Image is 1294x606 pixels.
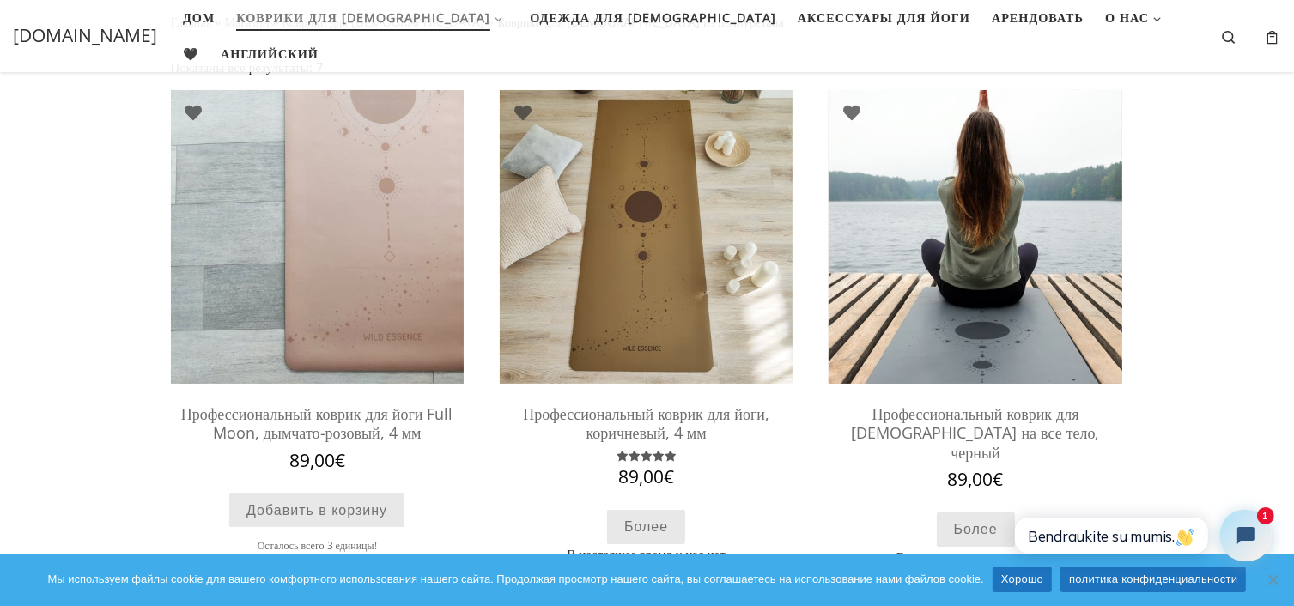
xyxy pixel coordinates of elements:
iframe: Чат Тидио [994,495,1286,576]
font: В настоящее время у нас нет [896,548,1054,565]
a: Дополнительная информация о товаре «Профессиональный коврик для йоги на все тело, черный» [937,512,1015,547]
font: Профессиональный коврик для йоги Full Moon, дымчато-розовый, 4 мм [181,403,453,444]
a: Английский [216,36,324,72]
a: политика конфиденциальности [1060,567,1246,592]
font: Аксессуары для йоги [798,9,970,26]
font: Более [624,519,668,534]
font: Профессиональный коврик для йоги, коричневый, 4 мм [523,403,769,444]
font: Профессиональный коврик для [DEMOGRAPHIC_DATA] на все тело, черный [852,403,1100,463]
a: Хорошо [993,567,1052,592]
font: 89,00 [618,464,664,488]
span: Нет [1264,571,1281,588]
font: Арендовать [992,9,1084,26]
font: Коврики для [DEMOGRAPHIC_DATA] [236,9,490,26]
img: профессиональный коврик для йоги [829,90,1121,383]
font: € [335,448,345,472]
a: [DOMAIN_NAME] [13,22,157,50]
font: € [993,467,1004,491]
a: нескользящий коврик для йогинескользящий коврик для йогиПрофессиональный коврик для йоги, коричне... [500,90,793,487]
font: Хорошо [1001,573,1043,585]
a: Дополнительная информация о товаре «Профессиональный коврик для йоги полной длины, коричневый, 4 мм» [607,510,685,544]
font: Одежда для [DEMOGRAPHIC_DATA] [530,9,776,26]
font: € [664,464,674,488]
font: Осталось всего 3 единицы! [258,538,377,553]
font: Более [954,522,998,536]
font: 89,00 [948,467,993,491]
a: профессиональный коврик для йогиковрик для йогиПрофессиональный коврик для йоги Full Moon, дымчат... [171,90,464,470]
font: В настоящее время у нас нет [567,545,725,562]
font: 🖤 [183,45,199,62]
font: 89,00 [289,448,335,472]
a: профессиональный коврик для йогипрофессиональный коврик для йогиПрофессиональный коврик для [DEMO... [829,90,1121,489]
a: Добавить в корзину: «Профессиональный коврик для йоги полной длины, дымчато-розовый, 4 мм» [229,493,404,527]
font: Мы используем файлы cookie для вашего комфортного использования нашего сайта. Продолжая просмотр ... [48,573,984,585]
font: Английский [221,45,319,62]
font: Добавить в корзину [246,503,387,518]
a: 🖤 [178,36,205,72]
font: [DOMAIN_NAME] [13,23,157,47]
font: политика конфиденциальности [1069,573,1237,585]
div: Рейтинг: 5.00 из 5 [617,451,676,462]
font: О нас [1105,9,1149,26]
font: Дом [183,9,215,26]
